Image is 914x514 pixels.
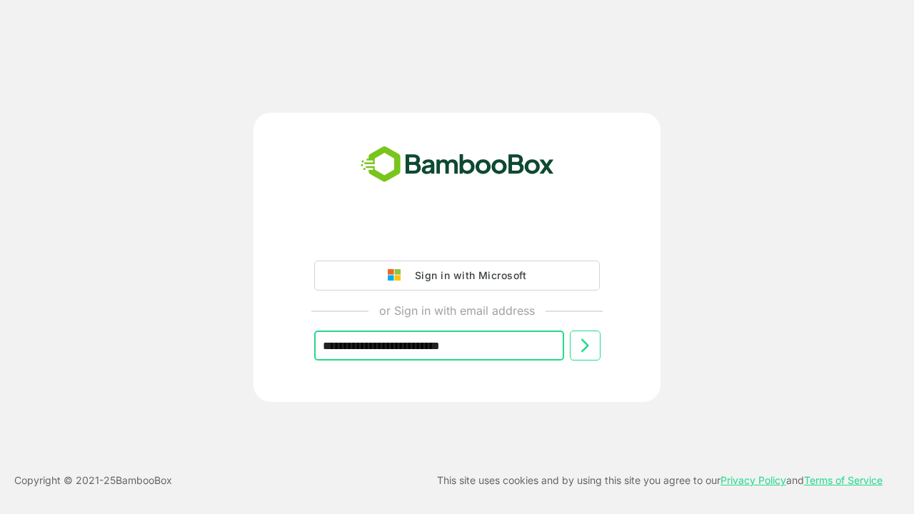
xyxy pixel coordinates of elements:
[720,474,786,486] a: Privacy Policy
[437,472,883,489] p: This site uses cookies and by using this site you agree to our and
[379,302,535,319] p: or Sign in with email address
[353,141,562,188] img: bamboobox
[307,221,607,252] iframe: Sign in with Google Button
[408,266,526,285] div: Sign in with Microsoft
[804,474,883,486] a: Terms of Service
[314,261,600,291] button: Sign in with Microsoft
[14,472,172,489] p: Copyright © 2021- 25 BambooBox
[388,269,408,282] img: google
